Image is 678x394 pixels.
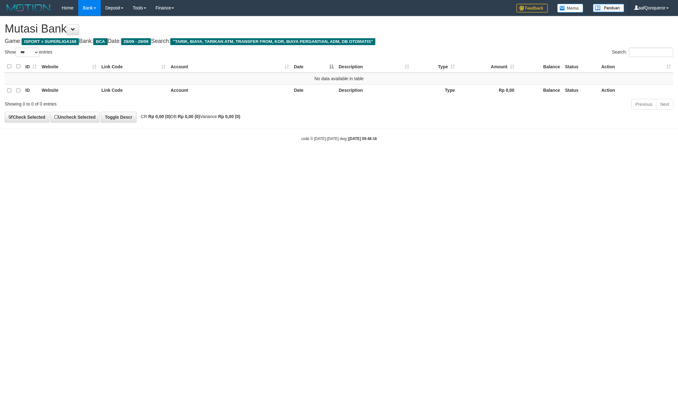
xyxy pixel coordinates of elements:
[5,98,278,107] div: Showing 0 to 0 of 0 entries
[612,48,673,57] label: Search:
[629,48,673,57] input: Search:
[593,4,624,12] img: panduan.png
[5,48,52,57] label: Show entries
[50,112,100,122] a: Uncheck Selected
[517,84,562,96] th: Balance
[412,84,457,96] th: Type
[5,112,49,122] a: Check Selected
[5,73,673,85] td: No data available in table
[101,112,136,122] a: Toggle Descr
[562,60,599,73] th: Status
[599,84,673,96] th: Action
[5,23,673,35] h1: Mutasi Bank
[121,38,151,45] span: 28/09 - 29/09
[336,60,412,73] th: Description: activate to sort column ascending
[99,84,168,96] th: Link Code
[168,60,291,73] th: Account: activate to sort column ascending
[168,84,291,96] th: Account
[516,4,548,13] img: Feedback.jpg
[16,48,39,57] select: Showentries
[218,114,240,119] strong: Rp 0,00 (0)
[457,60,517,73] th: Amount: activate to sort column ascending
[291,84,336,96] th: Date
[349,137,377,141] strong: [DATE] 09:48:16
[412,60,457,73] th: Type: activate to sort column ascending
[39,60,99,73] th: Website: activate to sort column ascending
[631,99,656,110] a: Previous
[301,137,377,141] small: code © [DATE]-[DATE] dwg |
[457,84,517,96] th: Rp 0,00
[5,3,52,13] img: MOTION_logo.png
[99,60,168,73] th: Link Code: activate to sort column ascending
[148,114,171,119] strong: Rp 0,00 (0)
[138,114,240,119] span: CR: DB: Variance:
[5,38,673,44] h4: Game: Bank: Date: Search:
[562,84,599,96] th: Status
[336,84,412,96] th: Description
[23,60,39,73] th: ID: activate to sort column ascending
[170,38,375,45] span: "TARIK, BIAYA, TARIKAN ATM, TRANSFER FROM, KOR, BIAYA PERGANTIAN, ADM, DB OTOMATIS"
[557,4,583,13] img: Button%20Memo.svg
[656,99,673,110] a: Next
[23,84,39,96] th: ID
[22,38,79,45] span: ISPORT > SUPERLIGA168
[178,114,200,119] strong: Rp 0,00 (0)
[291,60,336,73] th: Date: activate to sort column descending
[39,84,99,96] th: Website
[599,60,673,73] th: Action: activate to sort column ascending
[93,38,107,45] span: BCA
[517,60,562,73] th: Balance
